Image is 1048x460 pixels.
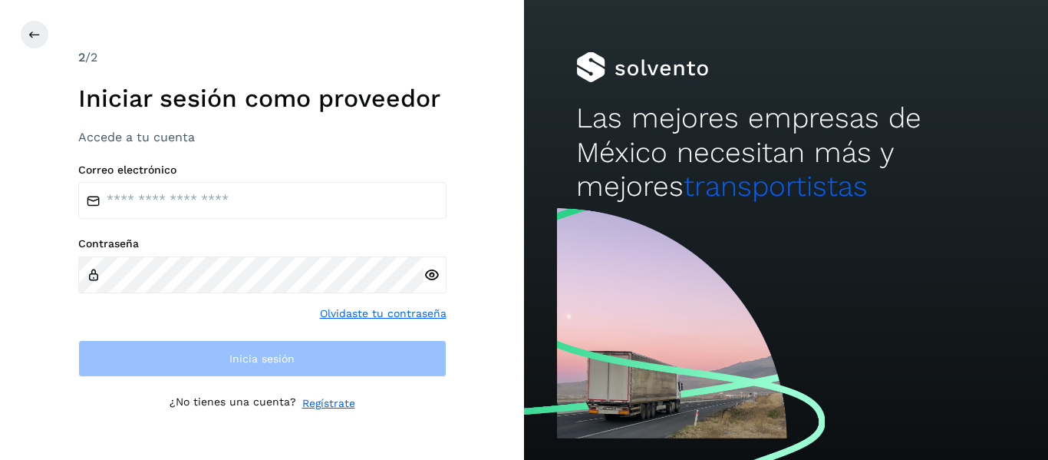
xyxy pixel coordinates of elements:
div: /2 [78,48,447,67]
span: transportistas [684,170,868,203]
label: Contraseña [78,237,447,250]
p: ¿No tienes una cuenta? [170,395,296,412]
h2: Las mejores empresas de México necesitan más y mejores [576,101,995,204]
h3: Accede a tu cuenta [78,130,447,144]
h1: Iniciar sesión como proveedor [78,84,447,113]
a: Olvidaste tu contraseña [320,306,447,322]
span: 2 [78,50,85,65]
a: Regístrate [302,395,355,412]
label: Correo electrónico [78,164,447,177]
button: Inicia sesión [78,340,447,377]
span: Inicia sesión [229,353,295,364]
